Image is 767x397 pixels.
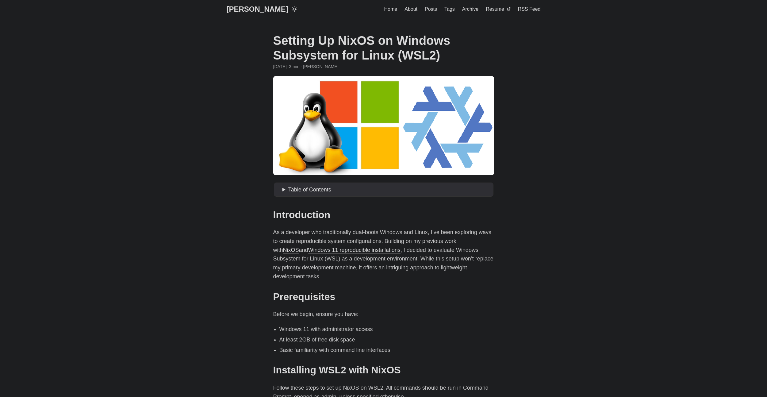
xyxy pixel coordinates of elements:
[283,247,299,253] a: NixOS
[462,6,478,12] span: Archive
[273,33,494,63] h1: Setting Up NixOS on Windows Subsystem for Linux (WSL2)
[425,6,437,12] span: Posts
[308,247,401,253] a: Windows 11 reproducible installations
[273,209,494,221] h2: Introduction
[273,63,287,70] span: 2024-12-17 21:31:58 -0500 -0500
[279,346,494,355] li: Basic familiarity with command line interfaces
[273,310,494,319] p: Before we begin, ensure you have:
[282,185,491,194] summary: Table of Contents
[288,187,331,193] span: Table of Contents
[405,6,417,12] span: About
[273,228,494,281] p: As a developer who traditionally dual-boots Windows and Linux, I’ve been exploring ways to create...
[273,364,494,376] h2: Installing WSL2 with NixOS
[384,6,397,12] span: Home
[273,63,494,70] div: · 3 min · [PERSON_NAME]
[518,6,541,12] span: RSS Feed
[279,335,494,344] li: At least 2GB of free disk space
[486,6,504,12] span: Resume
[444,6,455,12] span: Tags
[279,325,494,334] li: Windows 11 with administrator access
[273,291,494,303] h2: Prerequisites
